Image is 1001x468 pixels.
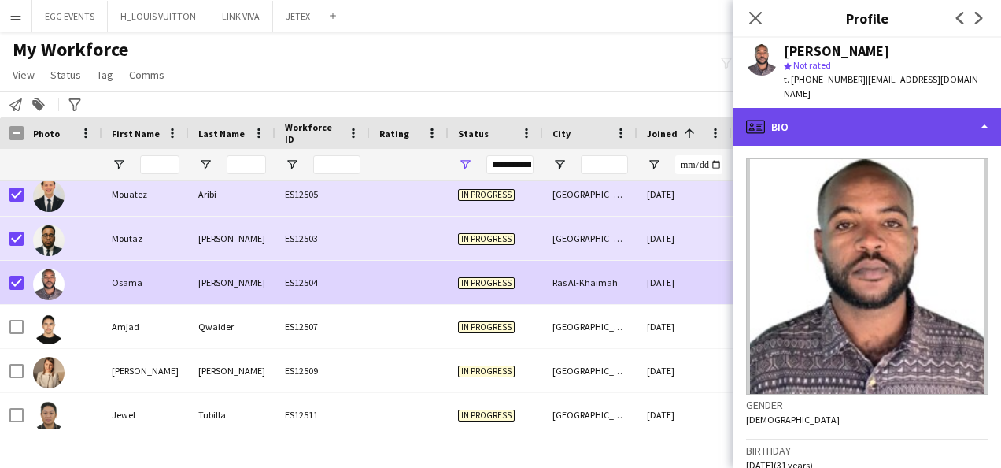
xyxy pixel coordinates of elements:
div: [DATE] [637,217,732,260]
div: [DATE] [637,393,732,436]
img: Mouatez Aribi [33,180,65,212]
span: [DEMOGRAPHIC_DATA] [746,414,840,425]
span: Status [458,128,489,139]
div: Jewel [102,393,189,436]
div: ES12505 [275,173,370,216]
button: Open Filter Menu [112,158,126,172]
app-action-btn: Advanced filters [65,95,84,114]
div: [PERSON_NAME] [189,349,275,392]
div: ES12503 [275,217,370,260]
div: Mouatez [102,173,189,216]
div: ES12507 [275,305,370,348]
app-action-btn: Add to tag [29,95,48,114]
span: Workforce ID [285,121,342,145]
div: [GEOGRAPHIC_DATA] [543,393,637,436]
button: Open Filter Menu [458,158,472,172]
div: ES12509 [275,349,370,392]
div: Qwaider [189,305,275,348]
h3: Gender [746,398,988,412]
button: LINK VIVA [209,1,273,32]
div: [GEOGRAPHIC_DATA] [543,349,637,392]
h3: Birthday [746,444,988,458]
span: In progress [458,233,515,245]
span: In progress [458,189,515,201]
span: View [13,68,35,82]
input: Workforce ID Filter Input [313,155,360,174]
div: [PERSON_NAME] [102,349,189,392]
a: Comms [123,65,171,85]
button: Open Filter Menu [552,158,567,172]
div: [GEOGRAPHIC_DATA] [543,305,637,348]
button: JETEX [273,1,323,32]
span: Not rated [793,59,831,71]
div: [DATE] [637,305,732,348]
a: Tag [90,65,120,85]
img: Jewel Tubilla [33,401,65,433]
span: In progress [458,366,515,377]
img: Moutaz Sami [33,225,65,256]
div: Aribi [189,173,275,216]
span: Comms [129,68,164,82]
app-action-btn: Notify workforce [6,95,25,114]
img: Crew avatar or photo [746,158,988,395]
button: EGG EVENTS [32,1,108,32]
span: In progress [458,277,515,289]
button: H_LOUIS VUITTON [108,1,209,32]
span: My Workforce [13,38,128,61]
button: Open Filter Menu [647,158,661,172]
div: [DATE] [637,349,732,392]
span: t. [PHONE_NUMBER] [784,73,866,85]
span: Photo [33,128,60,139]
button: Open Filter Menu [285,158,299,172]
div: Bio [733,108,1001,146]
div: [DATE] [637,261,732,304]
img: Osama Elawad [33,269,65,300]
div: Osama [102,261,189,304]
div: [PERSON_NAME] [189,217,275,260]
span: In progress [458,321,515,333]
span: In progress [458,410,515,422]
div: [DATE] [637,173,732,216]
span: Rating [379,128,409,139]
div: Moutaz [102,217,189,260]
span: Tag [97,68,113,82]
span: Last Name [198,128,245,139]
div: Tubilla [189,393,275,436]
span: First Name [112,128,160,139]
img: Amjad Qwaider [33,313,65,344]
div: Amjad [102,305,189,348]
div: [GEOGRAPHIC_DATA] [543,217,637,260]
div: ES12511 [275,393,370,436]
h3: Profile [733,8,1001,28]
div: [GEOGRAPHIC_DATA] [543,173,637,216]
span: City [552,128,571,139]
input: Last Name Filter Input [227,155,266,174]
div: Ras Al-Khaimah [543,261,637,304]
span: Status [50,68,81,82]
a: Status [44,65,87,85]
a: View [6,65,41,85]
div: ES12504 [275,261,370,304]
img: Jelena Babic [33,357,65,388]
div: [PERSON_NAME] [189,261,275,304]
input: City Filter Input [581,155,628,174]
button: Open Filter Menu [198,158,212,172]
input: Joined Filter Input [675,155,722,174]
div: [PERSON_NAME] [784,44,889,58]
span: | [EMAIL_ADDRESS][DOMAIN_NAME] [784,73,983,99]
input: First Name Filter Input [140,155,179,174]
span: Joined [647,128,678,139]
